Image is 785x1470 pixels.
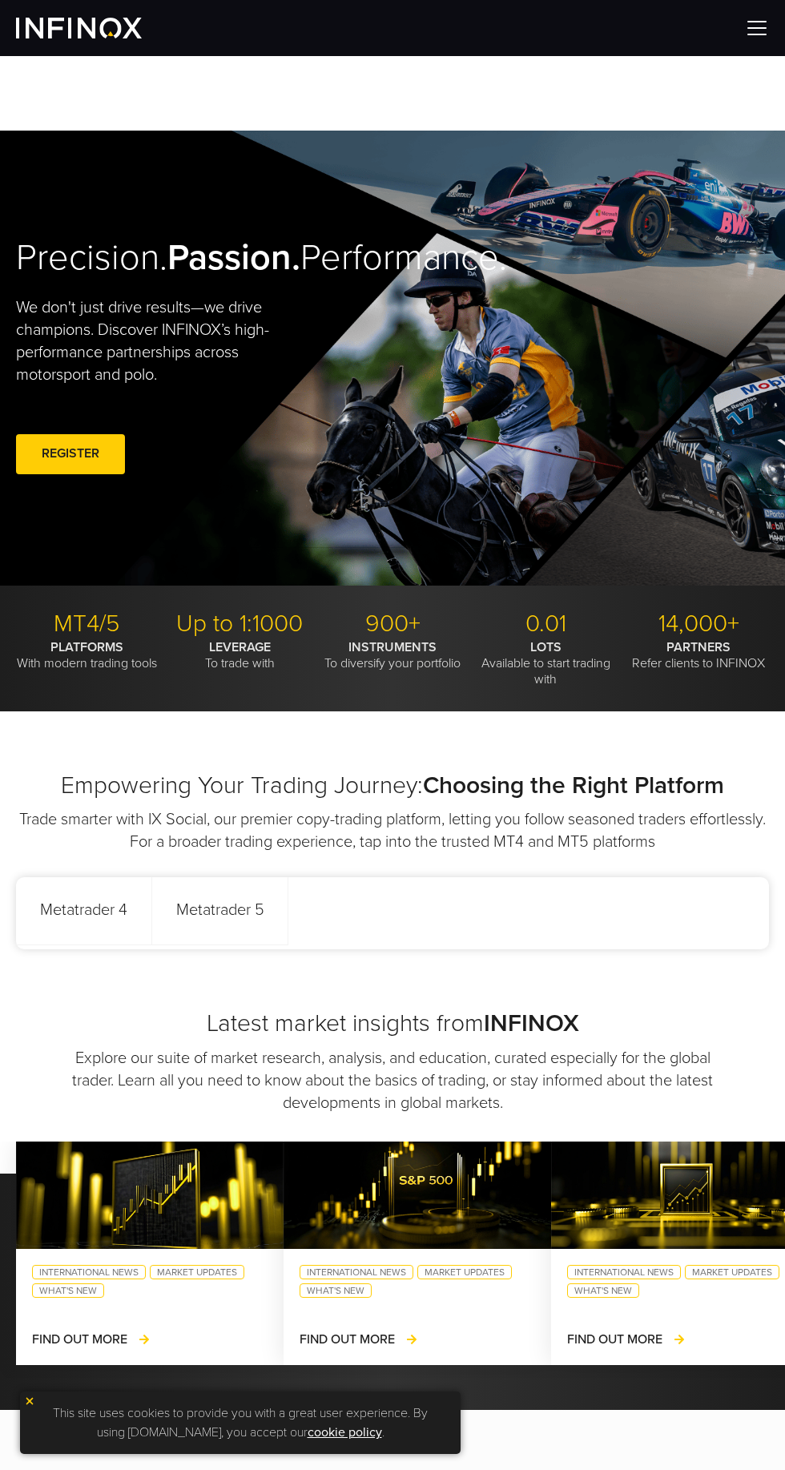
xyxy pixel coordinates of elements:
[16,296,287,386] p: We don't just drive results—we drive champions. Discover INFINOX’s high-performance partnerships ...
[32,1283,104,1298] a: What's New
[16,1009,769,1039] h2: Latest market insights from
[322,610,463,639] p: 900+
[567,1283,639,1298] a: What's New
[484,1009,579,1038] strong: INFINOX
[16,808,769,853] p: Trade smarter with IX Social, our premier copy-trading platform, letting you follow seasoned trad...
[167,236,300,280] strong: Passion.
[300,1330,419,1349] a: FIND OUT MORE
[16,434,125,473] a: REGISTER
[28,1400,453,1446] p: This site uses cookies to provide you with a great user experience. By using [DOMAIN_NAME], you a...
[70,1047,715,1114] p: Explore our suite of market research, analysis, and education, curated especially for the global ...
[209,639,271,655] strong: LEVERAGE
[152,877,288,945] p: Metatrader 5
[300,1331,395,1347] span: FIND OUT MORE
[32,1330,151,1349] a: FIND OUT MORE
[530,639,562,655] strong: LOTS
[50,639,123,655] strong: PLATFORMS
[348,639,437,655] strong: INSTRUMENTS
[475,610,616,639] p: 0.01
[322,639,463,671] p: To diversify your portfolio
[628,639,769,671] p: Refer clients to INFINOX
[567,1265,681,1279] a: International News
[300,1283,372,1298] a: What's New
[16,639,157,671] p: With modern trading tools
[16,771,769,801] h2: Empowering Your Trading Journey:
[417,1265,512,1279] a: Market Updates
[32,1265,146,1279] a: International News
[308,1424,382,1440] a: cookie policy
[16,610,157,639] p: MT4/5
[169,610,310,639] p: Up to 1:1000
[475,639,616,687] p: Available to start trading with
[685,1265,779,1279] a: Market Updates
[567,1331,662,1347] span: FIND OUT MORE
[628,610,769,639] p: 14,000+
[300,1265,413,1279] a: International News
[24,1395,35,1407] img: yellow close icon
[32,1331,127,1347] span: FIND OUT MORE
[666,639,731,655] strong: PARTNERS
[169,639,310,671] p: To trade with
[150,1265,244,1279] a: Market Updates
[16,877,152,945] p: Metatrader 4
[423,771,724,800] strong: Choosing the Right Platform
[16,236,355,280] h2: Precision. Performance.
[567,1330,686,1349] a: FIND OUT MORE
